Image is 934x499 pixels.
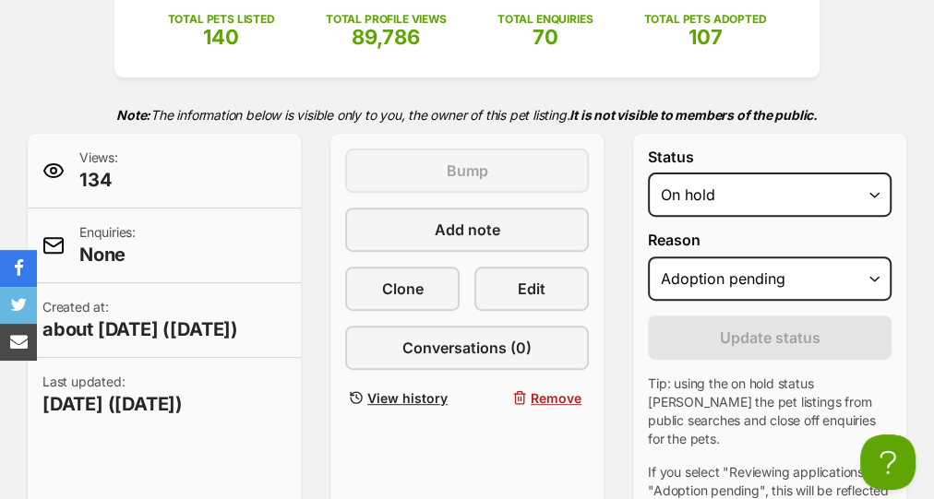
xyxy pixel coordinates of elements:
[402,337,532,359] span: Conversations (0)
[345,149,589,193] button: Bump
[435,219,500,241] span: Add note
[518,278,545,300] span: Edit
[569,107,818,123] strong: It is not visible to members of the public.
[533,25,558,49] span: 70
[79,149,118,193] p: Views:
[203,25,239,49] span: 140
[447,160,488,182] span: Bump
[326,11,447,28] p: TOTAL PROFILE VIEWS
[345,267,460,311] a: Clone
[688,25,722,49] span: 107
[168,11,275,28] p: TOTAL PETS LISTED
[345,385,460,411] a: View history
[648,149,892,165] label: Status
[648,315,892,360] button: Update status
[720,327,820,349] span: Update status
[28,96,906,134] p: The information below is visible only to you, the owner of this pet listing.
[42,298,238,342] p: Created at:
[497,11,593,28] p: TOTAL ENQUIRIES
[42,373,183,417] p: Last updated:
[474,267,589,311] a: Edit
[42,391,183,417] span: [DATE] ([DATE])
[382,278,424,300] span: Clone
[116,107,150,123] strong: Note:
[367,388,448,408] span: View history
[345,208,589,252] a: Add note
[648,232,892,248] label: Reason
[345,326,589,370] a: Conversations (0)
[352,25,420,49] span: 89,786
[79,242,136,267] span: None
[860,434,916,490] iframe: Help Scout Beacon - Open
[79,167,118,193] span: 134
[531,388,581,408] span: Remove
[42,316,238,342] span: about [DATE] ([DATE])
[79,223,136,267] p: Enquiries:
[643,11,766,28] p: TOTAL PETS ADOPTED
[474,385,589,411] button: Remove
[648,374,892,448] p: Tip: using the on hold status [PERSON_NAME] the pet listings from public searches and close off e...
